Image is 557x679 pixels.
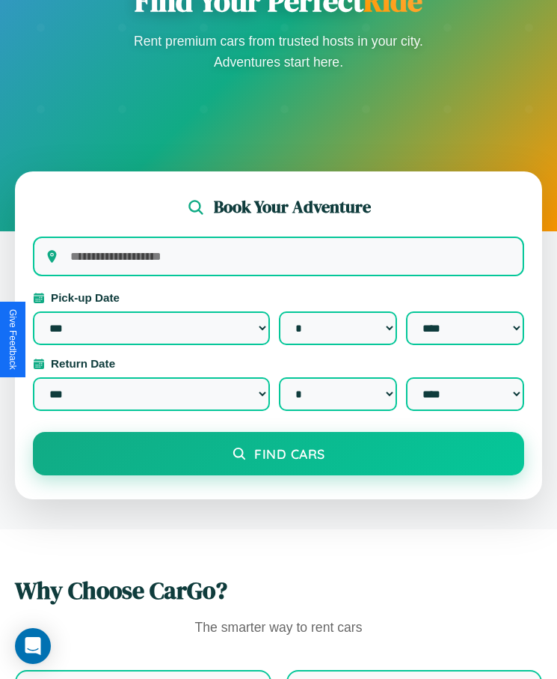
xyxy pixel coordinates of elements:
[33,357,524,370] label: Return Date
[15,628,51,664] div: Open Intercom Messenger
[33,432,524,475] button: Find Cars
[33,291,524,304] label: Pick-up Date
[129,31,428,73] p: Rent premium cars from trusted hosts in your city. Adventures start here.
[7,309,18,370] div: Give Feedback
[15,616,542,640] p: The smarter way to rent cars
[214,195,371,219] h2: Book Your Adventure
[15,574,542,607] h2: Why Choose CarGo?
